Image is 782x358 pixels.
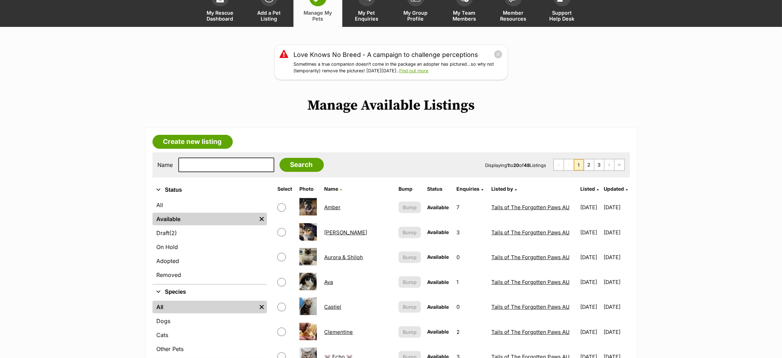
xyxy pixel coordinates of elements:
td: [DATE] [604,245,629,269]
a: Updated [604,186,628,192]
td: [DATE] [604,195,629,219]
span: Manage My Pets [302,10,334,22]
td: [DATE] [578,195,603,219]
td: [DATE] [604,295,629,319]
button: Bump [399,301,421,313]
td: [DATE] [578,270,603,294]
span: My Pet Enquiries [351,10,382,22]
a: Removed [152,269,267,281]
th: Photo [297,183,321,195]
a: All [152,199,267,211]
span: (2) [170,229,177,237]
span: Available [427,229,449,235]
a: Cats [152,329,267,341]
span: Bump [403,328,417,336]
strong: 20 [514,162,520,168]
a: Tails of The Forgotten Paws AU [491,329,569,335]
span: Available [427,304,449,310]
a: Amber [324,204,341,211]
td: 0 [454,245,488,269]
span: Displaying to of Listings [485,162,546,168]
span: My Group Profile [400,10,431,22]
span: Support Help Desk [546,10,578,22]
span: Available [427,254,449,260]
a: Adopted [152,255,267,267]
span: Bump [403,204,417,211]
p: Sometimes a true companion doesn’t come in the package an adopter has pictured…so why not (tempor... [294,61,502,74]
td: [DATE] [578,295,603,319]
span: Available [427,279,449,285]
a: Listed [580,186,599,192]
a: Clementine [324,329,353,335]
a: Next page [604,159,614,170]
td: 2 [454,320,488,344]
div: Species [152,299,267,358]
a: Draft [152,227,267,239]
a: Tails of The Forgotten Paws AU [491,254,569,261]
a: On Hold [152,241,267,253]
a: Tails of The Forgotten Paws AU [491,304,569,310]
a: Page 3 [594,159,604,170]
strong: 48 [524,162,530,168]
td: [DATE] [578,320,603,344]
a: Name [324,186,342,192]
label: Name [158,162,173,168]
a: Castiel [324,304,341,310]
td: 0 [454,295,488,319]
button: Bump [399,202,421,213]
a: Listed by [491,186,517,192]
a: All [152,301,256,313]
button: close [494,50,502,59]
span: Bump [403,278,417,286]
th: Bump [396,183,424,195]
span: Name [324,186,338,192]
td: 7 [454,195,488,219]
button: Bump [399,326,421,338]
button: Bump [399,227,421,238]
span: Previous page [564,159,574,170]
span: Available [427,329,449,335]
input: Search [280,158,324,172]
a: Last page [615,159,624,170]
nav: Pagination [553,159,625,171]
a: Enquiries [456,186,483,192]
span: Member Resources [498,10,529,22]
span: Updated [604,186,624,192]
span: Available [427,204,449,210]
strong: 1 [507,162,509,168]
a: Available [152,213,256,225]
a: Create new listing [152,135,233,149]
span: translation missing: en.admin.listings.index.attributes.enquiries [456,186,479,192]
a: Remove filter [256,213,267,225]
span: Bump [403,303,417,310]
button: Bump [399,276,421,288]
a: Ava [324,279,333,285]
td: [DATE] [604,320,629,344]
a: Tails of The Forgotten Paws AU [491,279,569,285]
span: Listed by [491,186,513,192]
a: Love Knows No Breed - A campaign to challenge perceptions [294,50,478,59]
a: Find out more [400,68,429,73]
span: Add a Pet Listing [253,10,285,22]
button: Species [152,287,267,297]
th: Select [275,183,296,195]
a: Tails of The Forgotten Paws AU [491,229,569,236]
a: [PERSON_NAME] [324,229,367,236]
td: [DATE] [604,220,629,244]
a: Aurora & Shiloh [324,254,363,261]
td: 1 [454,270,488,294]
span: My Team Members [449,10,480,22]
span: Bump [403,229,417,236]
td: [DATE] [604,270,629,294]
button: Status [152,185,267,195]
button: Bump [399,251,421,263]
td: 3 [454,220,488,244]
a: Dogs [152,315,267,327]
td: [DATE] [578,220,603,244]
a: Remove filter [256,301,267,313]
div: Status [152,197,267,284]
span: First page [554,159,564,170]
a: Tails of The Forgotten Paws AU [491,204,569,211]
a: Page 2 [584,159,594,170]
td: [DATE] [578,245,603,269]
